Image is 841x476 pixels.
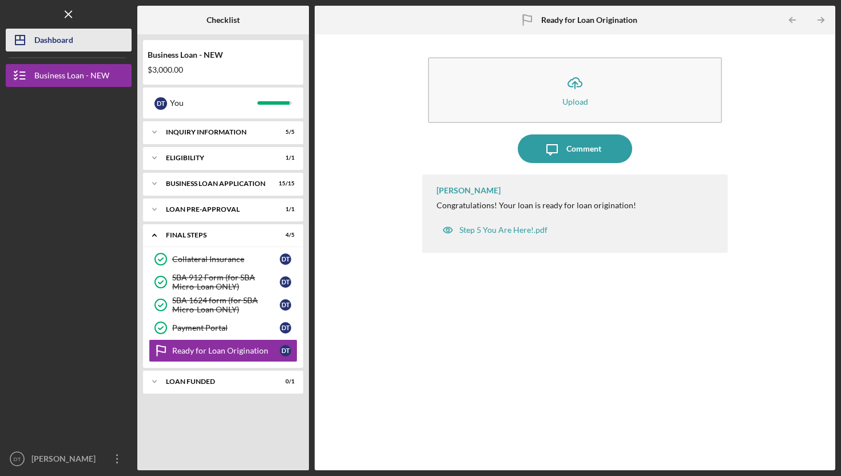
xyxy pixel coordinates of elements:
div: 1 / 1 [274,206,295,213]
div: INQUIRY INFORMATION [166,129,266,136]
div: 0 / 1 [274,378,295,385]
button: Business Loan - NEW [6,64,132,87]
div: [PERSON_NAME] [29,447,103,473]
div: Congratulations! Your loan is ready for loan origination! [437,201,636,210]
div: ELIGIBILITY [166,154,266,161]
div: D T [280,322,291,334]
div: D T [280,253,291,265]
div: [PERSON_NAME] [437,186,501,195]
div: Dashboard [34,29,73,54]
div: You [170,93,257,113]
div: 5 / 5 [274,129,295,136]
div: 1 / 1 [274,154,295,161]
div: 15 / 15 [274,180,295,187]
div: Comment [566,134,601,163]
button: DT[PERSON_NAME] [6,447,132,470]
div: LOAN PRE-APPROVAL [166,206,266,213]
b: Ready for Loan Origination [541,15,637,25]
div: $3,000.00 [148,65,299,74]
div: Payment Portal [172,323,280,332]
div: 4 / 5 [274,232,295,239]
div: BUSINESS LOAN APPLICATION [166,180,266,187]
div: SBA 912 Form (for SBA Micro-Loan ONLY) [172,273,280,291]
text: DT [14,456,21,462]
button: Comment [518,134,632,163]
div: D T [280,276,291,288]
a: Payment PortalDT [149,316,297,339]
div: SBA 1624 form (for SBA Micro-Loan ONLY) [172,296,280,314]
div: Collateral Insurance [172,255,280,264]
div: LOAN FUNDED [166,378,266,385]
a: Ready for Loan OriginationDT [149,339,297,362]
div: D T [280,299,291,311]
button: Dashboard [6,29,132,51]
a: SBA 1624 form (for SBA Micro-Loan ONLY)DT [149,293,297,316]
div: Upload [562,97,588,106]
a: Collateral InsuranceDT [149,248,297,271]
div: Business Loan - NEW [148,50,299,59]
div: D T [154,97,167,110]
div: Business Loan - NEW [34,64,109,90]
button: Step 5 You Are Here!.pdf [437,219,553,241]
button: Upload [428,57,722,123]
b: Checklist [207,15,240,25]
a: SBA 912 Form (for SBA Micro-Loan ONLY)DT [149,271,297,293]
div: Step 5 You Are Here!.pdf [459,225,548,235]
div: FINAL STEPS [166,232,266,239]
div: Ready for Loan Origination [172,346,280,355]
div: D T [280,345,291,356]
